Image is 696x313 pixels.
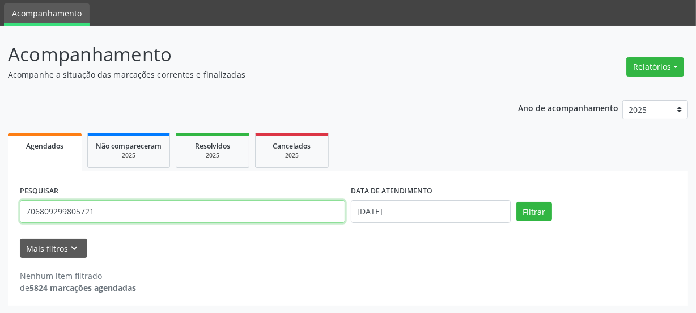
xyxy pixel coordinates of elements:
p: Ano de acompanhamento [518,100,618,115]
p: Acompanhe a situação das marcações correntes e finalizadas [8,69,484,81]
i: keyboard_arrow_down [69,242,81,255]
span: Cancelados [273,141,311,151]
div: 2025 [96,151,162,160]
label: PESQUISAR [20,183,58,200]
span: Resolvidos [195,141,230,151]
strong: 5824 marcações agendadas [29,282,136,293]
button: Relatórios [626,57,684,77]
span: Não compareceram [96,141,162,151]
p: Acompanhamento [8,40,484,69]
div: 2025 [184,151,241,160]
input: Nome, CNS [20,200,345,223]
div: de [20,282,136,294]
a: Acompanhamento [4,3,90,26]
button: Mais filtroskeyboard_arrow_down [20,239,87,259]
input: Selecione um intervalo [351,200,511,223]
span: Agendados [26,141,63,151]
button: Filtrar [516,202,552,221]
div: Nenhum item filtrado [20,270,136,282]
div: 2025 [264,151,320,160]
label: DATA DE ATENDIMENTO [351,183,432,200]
